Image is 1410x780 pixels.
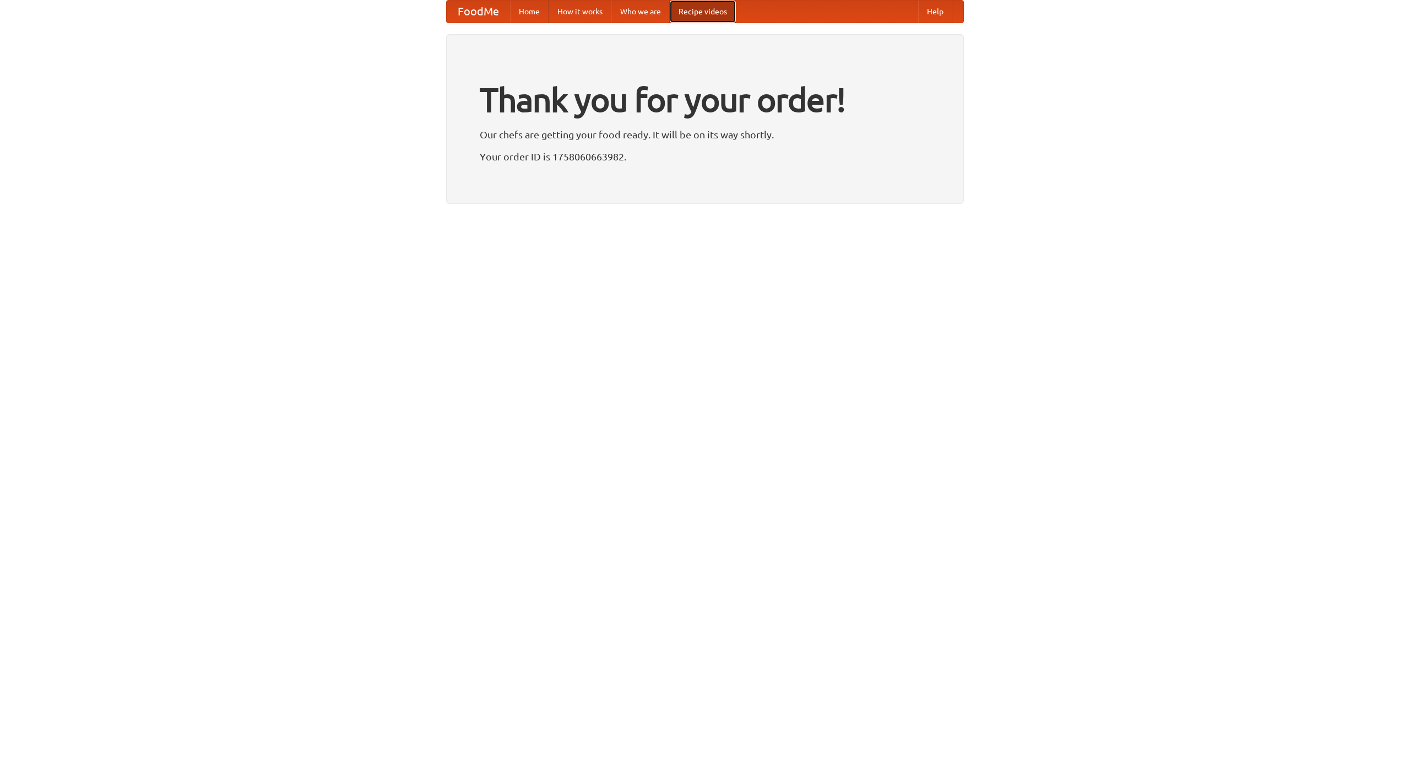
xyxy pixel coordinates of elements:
a: Home [510,1,549,23]
a: Who we are [611,1,670,23]
p: Your order ID is 1758060663982. [480,148,930,165]
a: Recipe videos [670,1,736,23]
a: Help [918,1,952,23]
p: Our chefs are getting your food ready. It will be on its way shortly. [480,126,930,143]
a: How it works [549,1,611,23]
h1: Thank you for your order! [480,73,930,126]
a: FoodMe [447,1,510,23]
